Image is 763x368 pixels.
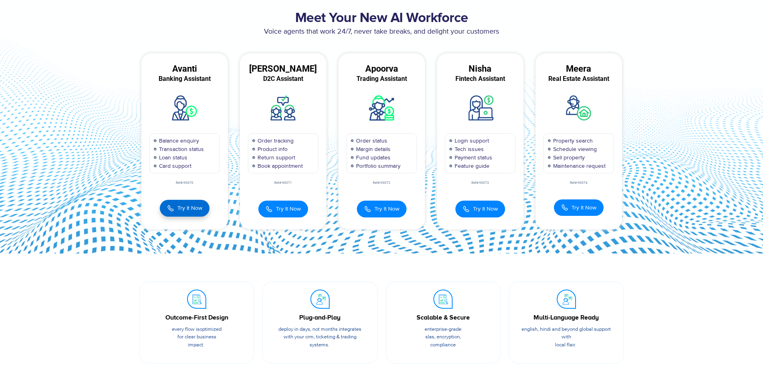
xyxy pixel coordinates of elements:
[160,200,209,217] button: Try It Now
[536,65,622,72] div: Meera
[135,26,628,37] p: Voice agents that work 24/7, never take breaks, and delight your customers
[453,145,484,153] span: Tech issues
[453,153,492,162] span: Payment status
[141,65,228,72] div: Avanti
[357,201,407,217] button: Try It Now
[463,205,470,213] img: Call Icon
[551,137,593,145] span: Property search
[521,313,612,322] div: Multi-Language Ready
[266,205,273,213] img: Call Icon
[278,326,361,348] span: Deploy in days, not months integrates with your CRM, ticketing & trading systems.
[536,75,622,82] div: Real Estate Assistant
[338,181,425,185] div: Ref#:90072
[437,65,523,72] div: Nisha
[354,137,387,145] span: Order status
[199,326,221,332] span: optimized
[521,326,611,348] span: English, Hindi and beyond global support with local flair.
[240,65,326,72] div: [PERSON_NAME]
[364,205,371,213] img: Call Icon
[256,137,294,145] span: Order tracking
[177,334,216,348] span: for clear business impact.
[338,65,425,72] div: Apoorva
[258,201,308,217] button: Try It Now
[455,201,505,217] button: Try It Now
[157,153,187,162] span: Loan status
[240,181,326,185] div: Ref#:90071
[276,205,301,213] span: Try It Now
[338,75,425,82] div: Trading Assistant
[453,137,489,145] span: Login support
[425,334,461,348] span: SLAs, encryption, compliance
[141,181,228,185] div: Ref#:90070
[561,204,568,211] img: Call Icon
[425,326,461,332] span: Enterprise-grade
[256,153,295,162] span: Return support
[157,137,199,145] span: Balance enquiry
[152,313,242,322] div: Outcome-First Design
[551,162,606,170] span: Maintenance request
[572,203,596,212] span: Try It Now
[554,199,604,216] button: Try It Now
[167,204,174,213] img: Call Icon
[256,162,303,170] span: Book appointment
[437,181,523,185] div: Ref#:90073
[551,153,585,162] span: Sell property
[172,326,199,332] span: Every flow is
[141,75,228,82] div: Banking Assistant
[157,145,204,153] span: Transaction status
[453,162,489,170] span: Feature guide
[374,205,399,213] span: Try It Now
[240,75,326,82] div: D2C Assistant
[157,162,191,170] span: Card support
[135,10,628,26] h2: Meet Your New AI Workforce
[398,313,489,322] div: Scalable & Secure
[354,153,391,162] span: Fund updates
[536,181,622,185] div: Ref#:90074
[256,145,288,153] span: Product info
[551,145,597,153] span: Schedule viewing
[354,145,391,153] span: Margin details
[275,313,365,322] div: Plug-and-Play
[437,75,523,82] div: Fintech Assistant
[354,162,401,170] span: Portfolio summary
[473,205,498,213] span: Try It Now
[177,204,202,212] span: Try It Now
